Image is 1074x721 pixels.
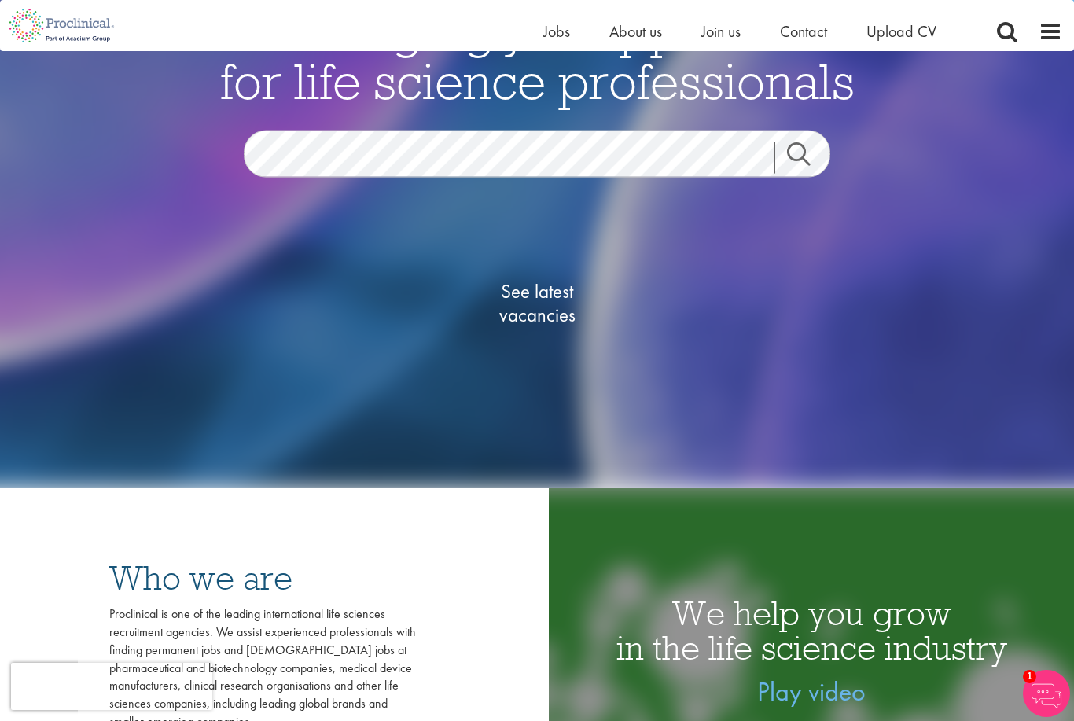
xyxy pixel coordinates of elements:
img: Chatbot [1023,670,1070,717]
a: Jobs [543,21,570,42]
a: Join us [701,21,741,42]
a: See latestvacancies [458,217,616,390]
span: 1 [1023,670,1036,683]
iframe: reCAPTCHA [11,663,212,710]
span: See latest vacancies [458,280,616,327]
a: Contact [780,21,827,42]
a: Play video [757,675,866,708]
h1: We help you grow in the life science industry [549,596,1074,665]
h3: Who we are [109,561,416,595]
a: Job search submit button [774,142,842,174]
a: Upload CV [866,21,936,42]
a: About us [609,21,662,42]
